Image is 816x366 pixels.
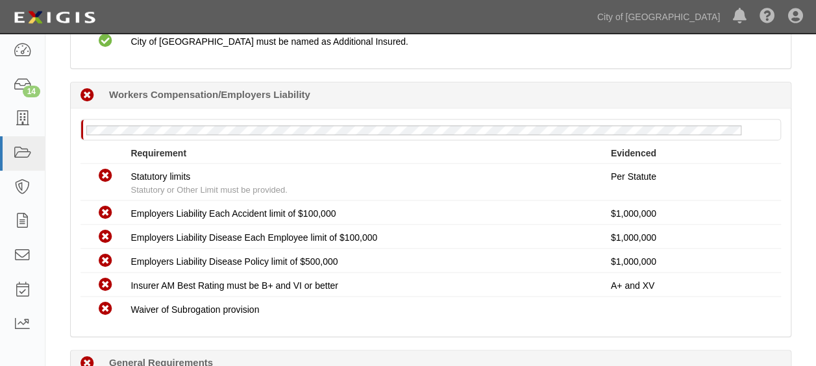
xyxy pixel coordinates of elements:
[130,36,408,47] span: City of [GEOGRAPHIC_DATA] must be named as Additional Insured.
[99,230,112,244] i: Non-Compliant
[130,185,287,195] span: Statutory or Other Limit must be provided.
[130,208,336,219] span: Employers Liability Each Accident limit of $100,000
[130,148,186,158] strong: Requirement
[130,304,259,315] span: Waiver of Subrogation provision
[80,89,94,103] i: Non-Compliant 4 days (since 09/01/2025)
[99,254,112,268] i: Non-Compliant
[10,6,99,29] img: logo-5460c22ac91f19d4615b14bd174203de0afe785f0fc80cf4dbbc73dc1793850b.png
[611,255,771,268] p: $1,000,000
[99,169,112,183] i: Non-Compliant
[99,278,112,292] i: Non-Compliant
[591,4,726,30] a: City of [GEOGRAPHIC_DATA]
[611,207,771,220] p: $1,000,000
[611,148,656,158] strong: Evidenced
[611,170,771,183] p: Per Statute
[99,302,112,316] i: Non-Compliant
[130,280,338,291] span: Insurer AM Best Rating must be B+ and VI or better
[23,86,40,97] div: 14
[99,34,112,48] i: Compliant
[99,206,112,220] i: Non-Compliant
[611,231,771,244] p: $1,000,000
[130,232,377,243] span: Employers Liability Disease Each Employee limit of $100,000
[130,256,338,267] span: Employers Liability Disease Policy limit of $500,000
[760,9,775,25] i: Help Center - Complianz
[611,279,771,292] p: A+ and XV
[109,88,310,101] b: Workers Compensation/Employers Liability
[130,171,190,182] span: Statutory limits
